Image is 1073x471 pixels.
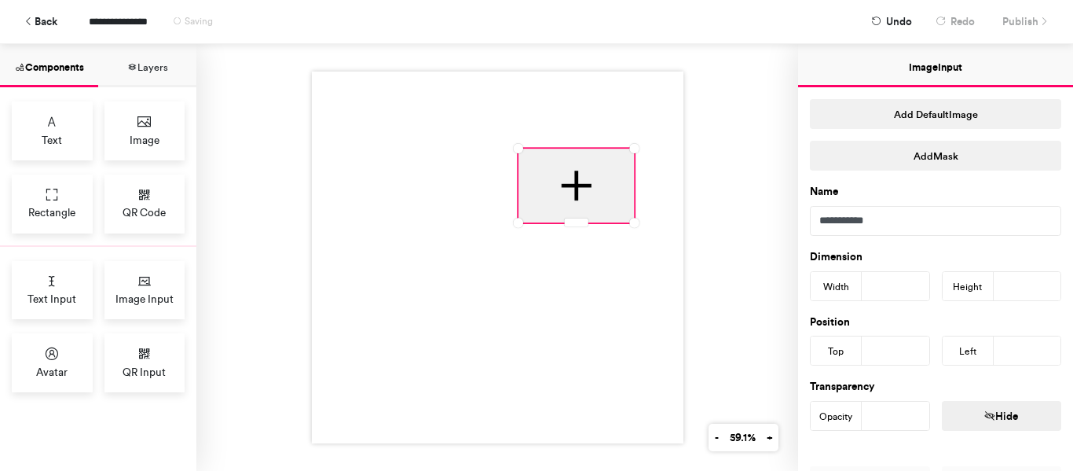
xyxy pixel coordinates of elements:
[123,364,166,380] span: QR Input
[811,337,862,366] div: Top
[943,337,994,366] div: Left
[863,8,920,35] button: Undo
[760,424,778,451] button: +
[810,184,838,200] label: Name
[36,364,68,380] span: Avatar
[123,204,166,220] span: QR Code
[185,16,213,27] span: Saving
[723,424,761,451] button: 59.1%
[810,99,1061,129] button: Add DefaultImage
[42,132,62,148] span: Text
[130,132,159,148] span: Image
[115,291,174,307] span: Image Input
[810,249,862,265] label: Dimension
[27,291,76,307] span: Text Input
[709,424,724,451] button: -
[16,8,65,35] button: Back
[810,379,875,395] label: Transparency
[810,315,850,330] label: Position
[98,44,196,87] button: Layers
[798,44,1073,87] button: Image Input
[994,392,1054,452] iframe: Drift Widget Chat Controller
[942,401,1062,431] button: Hide
[28,204,75,220] span: Rectangle
[810,141,1061,171] button: AddMask
[811,402,862,432] div: Opacity
[943,272,994,302] div: Height
[886,8,912,35] span: Undo
[811,272,862,302] div: Width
